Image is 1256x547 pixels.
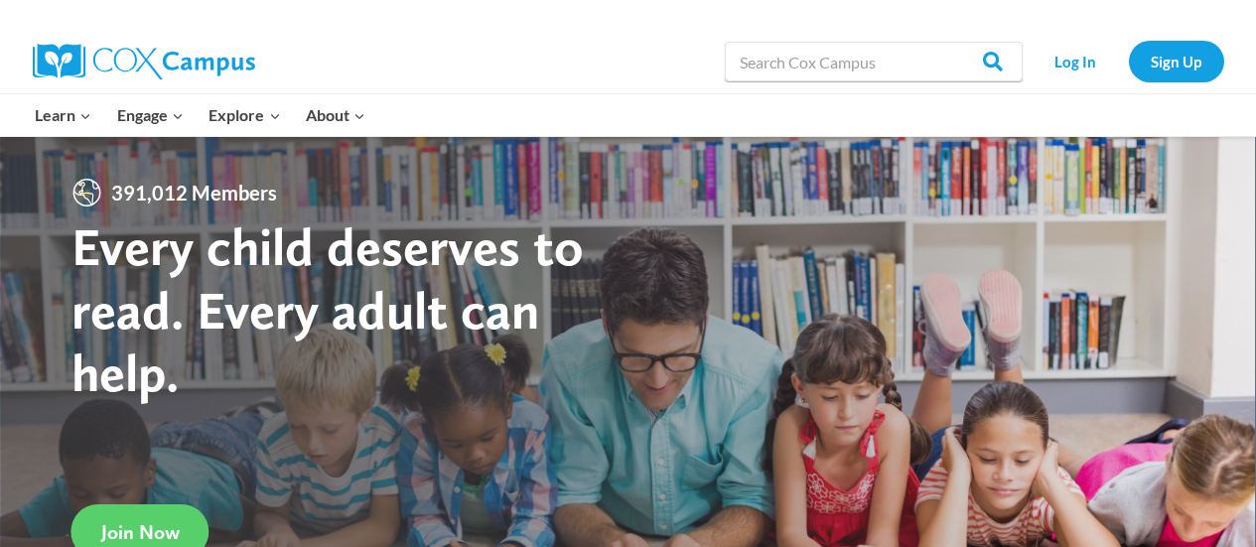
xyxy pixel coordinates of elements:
[33,44,255,79] img: Cox Campus
[103,177,285,208] span: 391,012 Members
[117,102,184,128] span: Engage
[725,42,1023,81] input: Search Cox Campus
[209,102,280,128] span: Explore
[23,94,378,136] nav: Primary Navigation
[306,102,365,128] span: About
[35,102,91,128] span: Learn
[1129,41,1224,81] a: Sign Up
[1033,41,1119,81] a: Log In
[71,214,584,404] strong: Every child deserves to read. Every adult can help.
[1033,41,1224,81] nav: Secondary Navigation
[101,520,180,544] span: Join Now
